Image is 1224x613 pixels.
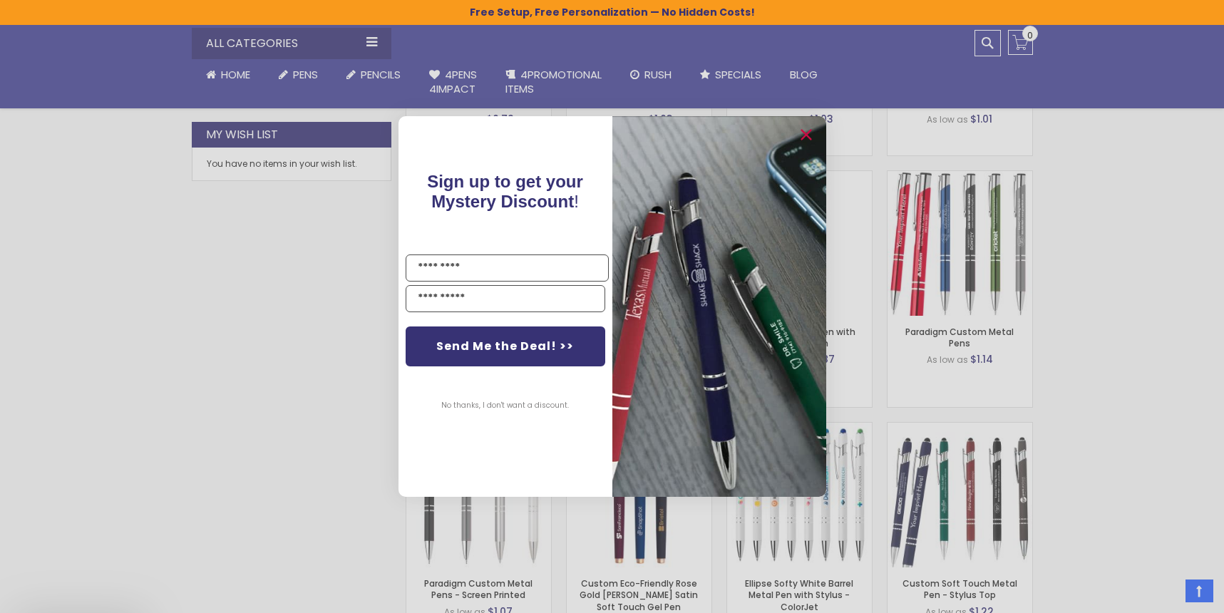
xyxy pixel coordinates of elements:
[427,172,583,211] span: Sign up to get your Mystery Discount
[795,123,818,146] button: Close dialog
[612,116,826,496] img: pop-up-image
[406,326,605,366] button: Send Me the Deal! >>
[427,172,583,211] span: !
[434,388,576,423] button: No thanks, I don't want a discount.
